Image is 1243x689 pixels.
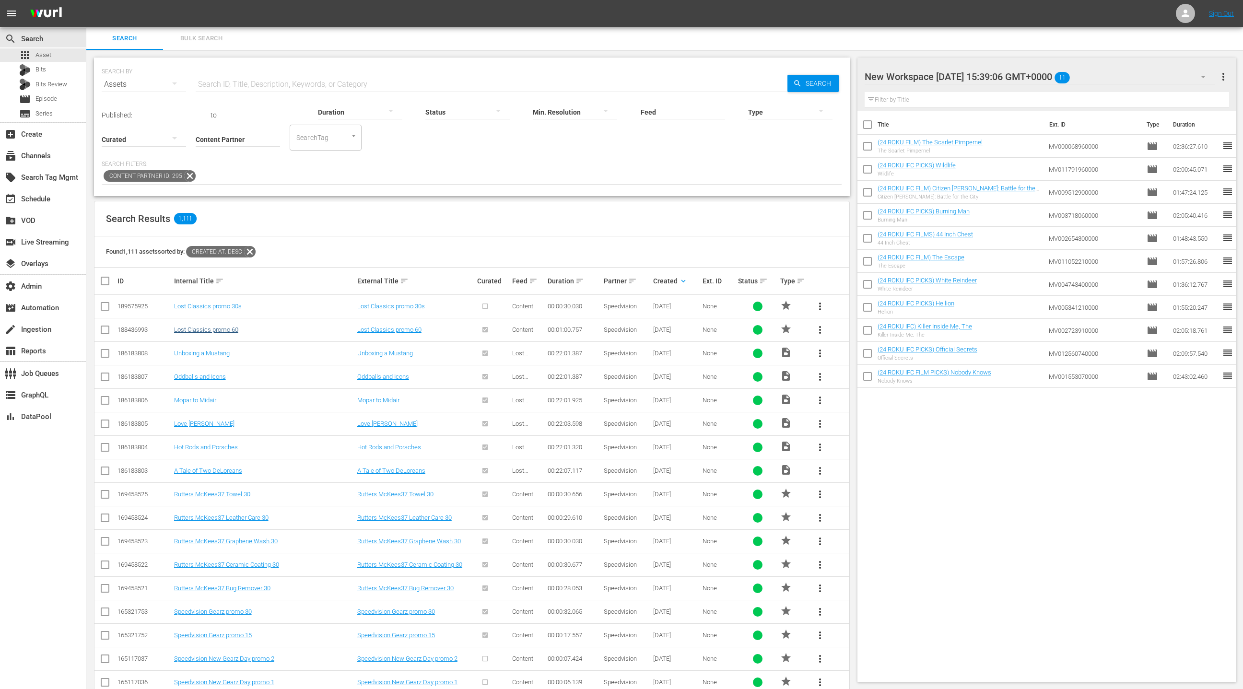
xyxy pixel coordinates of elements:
[780,535,792,546] span: PROMO
[1147,302,1158,313] span: Episode
[357,537,461,545] a: Rutters McKees37 Graphene Wash 30
[174,490,250,498] a: Rutters McKees37 Towel 30
[5,172,16,183] span: Search Tag Mgmt
[809,318,832,341] button: more_vert
[814,653,826,665] span: more_vert
[878,378,991,384] div: Nobody Knows
[174,608,252,615] a: Speedvision Gearz promo 30
[604,303,637,310] span: Speedvision
[1044,111,1141,138] th: Ext. ID
[780,558,792,570] span: PROMO
[1222,232,1233,244] span: reorder
[604,608,637,615] span: Speedvision
[814,512,826,524] span: more_vert
[780,464,792,476] span: Video
[809,506,832,529] button: more_vert
[787,75,839,92] button: Search
[814,606,826,618] span: more_vert
[1147,163,1158,175] span: Episode
[5,33,16,45] span: Search
[6,8,17,19] span: menu
[19,93,31,105] span: Episode
[357,490,434,498] a: Rutters McKees37 Towel 30
[809,436,832,459] button: more_vert
[1045,273,1143,296] td: MV004743400000
[117,303,171,310] div: 189575925
[1055,68,1070,88] span: 11
[814,465,826,477] span: more_vert
[738,275,777,287] div: Status
[174,561,279,568] a: Rutters McKees37 Ceramic Coating 30
[878,194,1041,200] div: Citizen [PERSON_NAME]: Battle for the City
[878,277,977,284] a: (24 ROKU IFC PICKS) White Reindeer
[604,420,637,427] span: Speedvision
[5,368,16,379] span: Job Queues
[809,624,832,647] button: more_vert
[878,254,964,261] a: (24 ROKU IFC FILM) The Escape
[1169,181,1222,204] td: 01:47:24.125
[780,488,792,499] span: PROMO
[1045,365,1143,388] td: MV001553070000
[512,514,533,521] span: Content
[512,326,533,333] span: Content
[349,131,358,140] button: Open
[653,326,700,333] div: [DATE]
[1218,71,1229,82] span: more_vert
[5,280,16,292] span: Admin
[529,277,538,285] span: sort
[653,561,700,568] div: [DATE]
[604,561,637,568] span: Speedvision
[548,608,601,615] div: 00:00:32.065
[878,369,991,376] a: (24 ROKU IFC FILM PICKS) Nobody Knows
[878,185,1039,199] a: (24 ROKU IFC FILM) Citizen [PERSON_NAME]: Battle for the City
[106,213,170,224] span: Search Results
[1222,163,1233,175] span: reorder
[357,655,457,662] a: Speedvision New Gearz Day promo 2
[19,79,31,90] div: Bits Review
[548,420,601,427] div: 00:22:03.598
[653,608,700,615] div: [DATE]
[780,323,792,335] span: PROMO
[1167,111,1225,138] th: Duration
[512,467,536,481] span: Lost Classics
[780,605,792,617] span: PROMO
[1169,319,1222,342] td: 02:05:18.761
[809,483,832,506] button: more_vert
[814,536,826,547] span: more_vert
[703,561,735,568] div: None
[174,631,252,639] a: Speedvision Gearz promo 15
[703,350,735,357] div: None
[19,108,31,119] span: Series
[653,420,700,427] div: [DATE]
[878,240,973,246] div: 44 Inch Chest
[604,397,637,404] span: Speedvision
[174,584,270,592] a: Rutters McKees37 Bug Remover 30
[878,139,983,146] a: (24 ROKU FILM) The Scarlet Pimpernel
[809,389,832,412] button: more_vert
[5,215,16,226] span: VOD
[35,80,67,89] span: Bits Review
[809,553,832,576] button: more_vert
[1169,365,1222,388] td: 02:43:02.460
[174,326,238,333] a: Lost Classics promo 60
[357,444,421,451] a: Hot Rods and Porsches
[1169,250,1222,273] td: 01:57:26.806
[512,561,533,568] span: Content
[117,608,171,615] div: 165321753
[5,258,16,269] span: Overlays
[5,193,16,205] span: Schedule
[809,647,832,670] button: more_vert
[809,577,832,600] button: more_vert
[1147,325,1158,336] span: Episode
[357,467,425,474] a: A Tale of Two DeLoreans
[1045,250,1143,273] td: MV011052210000
[1169,273,1222,296] td: 01:36:12.767
[35,65,46,74] span: Bits
[1169,135,1222,158] td: 02:36:27.610
[1222,324,1233,336] span: reorder
[512,275,544,287] div: Feed
[814,677,826,688] span: more_vert
[174,397,216,404] a: Mopar to Midair
[814,442,826,453] span: more_vert
[780,582,792,593] span: PROMO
